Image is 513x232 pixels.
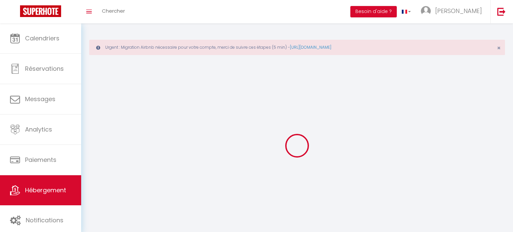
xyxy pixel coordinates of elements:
img: Super Booking [20,5,61,17]
span: Hébergement [25,186,66,194]
span: Calendriers [25,34,59,42]
span: Analytics [25,125,52,134]
span: × [497,44,501,52]
div: Urgent : Migration Airbnb nécessaire pour votre compte, merci de suivre ces étapes (5 min) - [89,40,505,55]
span: Paiements [25,156,56,164]
button: Ouvrir le widget de chat LiveChat [5,3,25,23]
img: ... [421,6,431,16]
span: Messages [25,95,55,103]
button: Besoin d'aide ? [350,6,397,17]
span: Notifications [26,216,63,224]
div: Notification de nouveau message [19,1,27,9]
a: [URL][DOMAIN_NAME] [290,44,331,50]
span: [PERSON_NAME] [435,7,482,15]
span: Réservations [25,64,64,73]
button: Close [497,45,501,51]
span: Chercher [102,7,125,14]
img: logout [497,7,506,16]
